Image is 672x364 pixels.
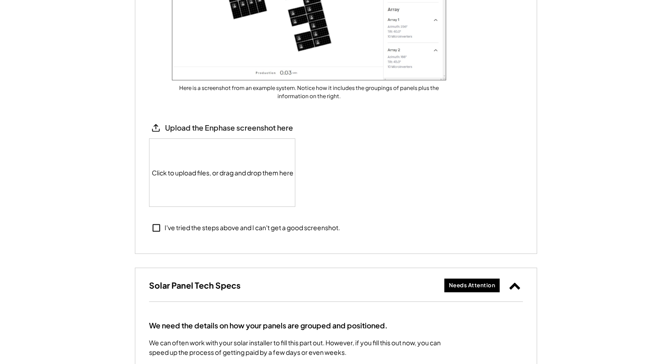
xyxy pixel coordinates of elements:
div: I've tried the steps above and I can't get a good screenshot. [165,223,340,232]
div: Click to upload files, or drag and drop them here [149,139,296,206]
div: We can often work with your solar installer to fill this part out. However, if you fill this out ... [149,338,446,357]
div: We need the details on how your panels are grouped and positioned. [149,320,388,331]
div: Here is a screenshot from an example system. Notice how it includes the groupings of panels plus ... [172,84,446,100]
div: Upload the Enphase screenshot here [165,123,293,133]
div: Needs Attention [449,282,496,290]
h3: Solar Panel Tech Specs [149,280,240,290]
